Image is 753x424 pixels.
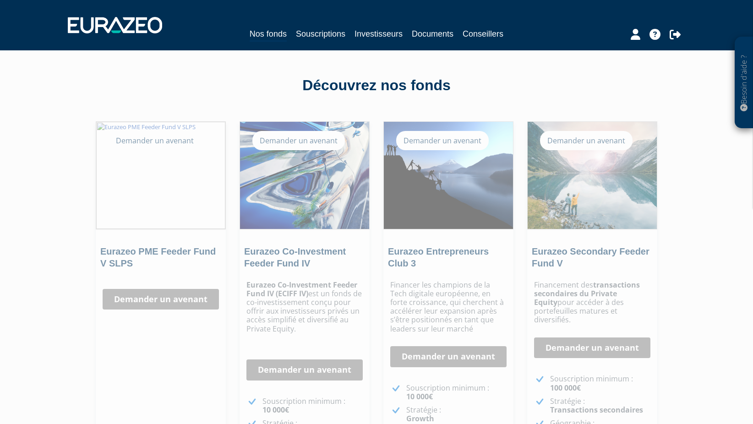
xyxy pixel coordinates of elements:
[534,281,650,325] p: Financement des pour accéder à des portefeuilles matures et diversifiés.
[406,391,433,402] strong: 10 000€
[240,122,369,229] img: Eurazeo Co-Investment Feeder Fund IV
[528,122,657,229] img: Eurazeo Secondary Feeder Fund V
[406,413,434,424] strong: Growth
[115,75,638,96] div: Découvrez nos fonds
[96,122,225,229] img: Eurazeo PME Feeder Fund V SLPS
[384,122,513,229] img: Eurazeo Entrepreneurs Club 3
[244,246,346,268] a: Eurazeo Co-Investment Feeder Fund IV
[250,27,287,42] a: Nos fonds
[406,384,507,401] p: Souscription minimum :
[262,397,363,414] p: Souscription minimum :
[412,27,453,40] a: Documents
[406,406,507,423] p: Stratégie :
[390,346,507,367] a: Demander un avenant
[246,280,357,299] strong: Eurazeo Co-Investment Feeder Fund IV (ECIFF IV)
[246,281,363,333] p: est un fonds de co-investissement conçu pour offrir aux investisseurs privés un accès simplifié e...
[739,42,749,124] p: Besoin d'aide ?
[252,131,345,150] div: Demander un avenant
[532,246,649,268] a: Eurazeo Secondary Feeder Fund V
[534,280,640,307] strong: transactions secondaires du Private Equity
[109,131,201,150] div: Demander un avenant
[534,337,650,359] a: Demander un avenant
[296,27,345,40] a: Souscriptions
[100,246,216,268] a: Eurazeo PME Feeder Fund V SLPS
[262,405,289,415] strong: 10 000€
[463,27,503,40] a: Conseillers
[388,246,489,268] a: Eurazeo Entrepreneurs Club 3
[246,359,363,381] a: Demander un avenant
[396,131,489,150] div: Demander un avenant
[550,405,643,415] strong: Transactions secondaires
[68,17,162,33] img: 1732889491-logotype_eurazeo_blanc_rvb.png
[550,375,650,392] p: Souscription minimum :
[355,27,403,40] a: Investisseurs
[540,131,633,150] div: Demander un avenant
[390,281,507,333] p: Financer les champions de la Tech digitale européenne, en forte croissance, qui cherchent à accél...
[550,397,650,414] p: Stratégie :
[103,289,219,310] a: Demander un avenant
[550,383,581,393] strong: 100 000€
